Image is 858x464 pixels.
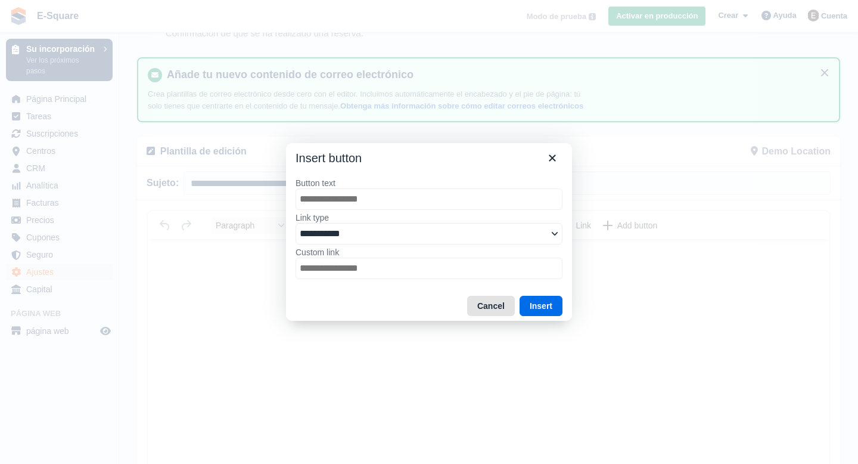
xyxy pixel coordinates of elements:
[296,247,562,258] label: Custom link
[296,212,562,223] label: Link type
[286,143,572,321] div: Insert button
[467,296,515,316] button: Cancel
[296,178,562,188] label: Button text
[296,150,362,166] h1: Insert button
[542,148,562,168] button: Close
[520,296,562,316] button: Insert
